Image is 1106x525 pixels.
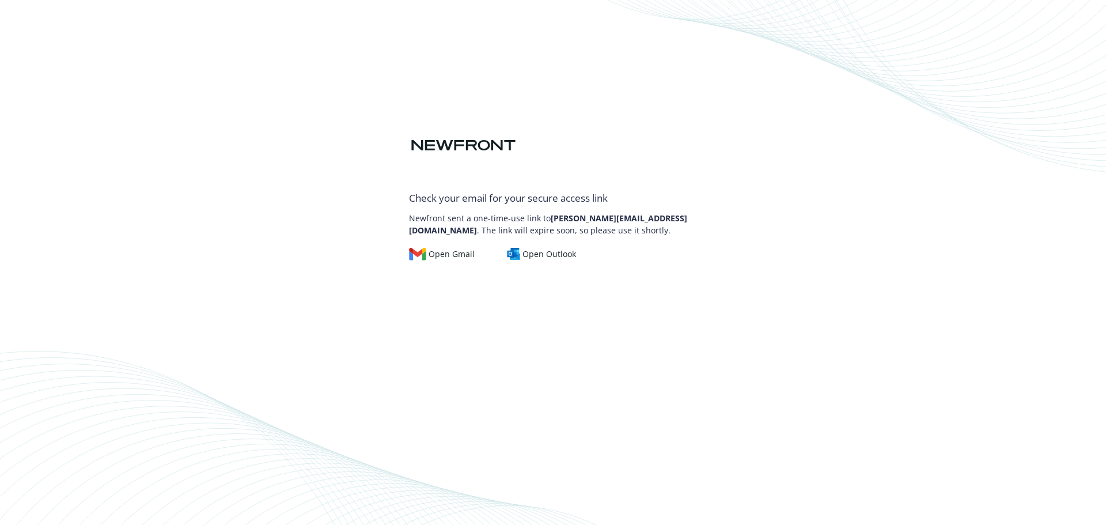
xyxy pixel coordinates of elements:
[409,248,484,260] a: Open Gmail
[409,206,697,236] p: Newfront sent a one-time-use link to . The link will expire soon, so please use it shortly.
[409,135,518,156] img: Newfront logo
[409,248,475,260] div: Open Gmail
[409,213,687,236] b: [PERSON_NAME][EMAIL_ADDRESS][DOMAIN_NAME]
[507,248,521,260] img: outlook-logo.svg
[507,248,586,260] a: Open Outlook
[409,248,426,260] img: gmail-logo.svg
[507,248,577,260] div: Open Outlook
[409,191,697,206] div: Check your email for your secure access link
